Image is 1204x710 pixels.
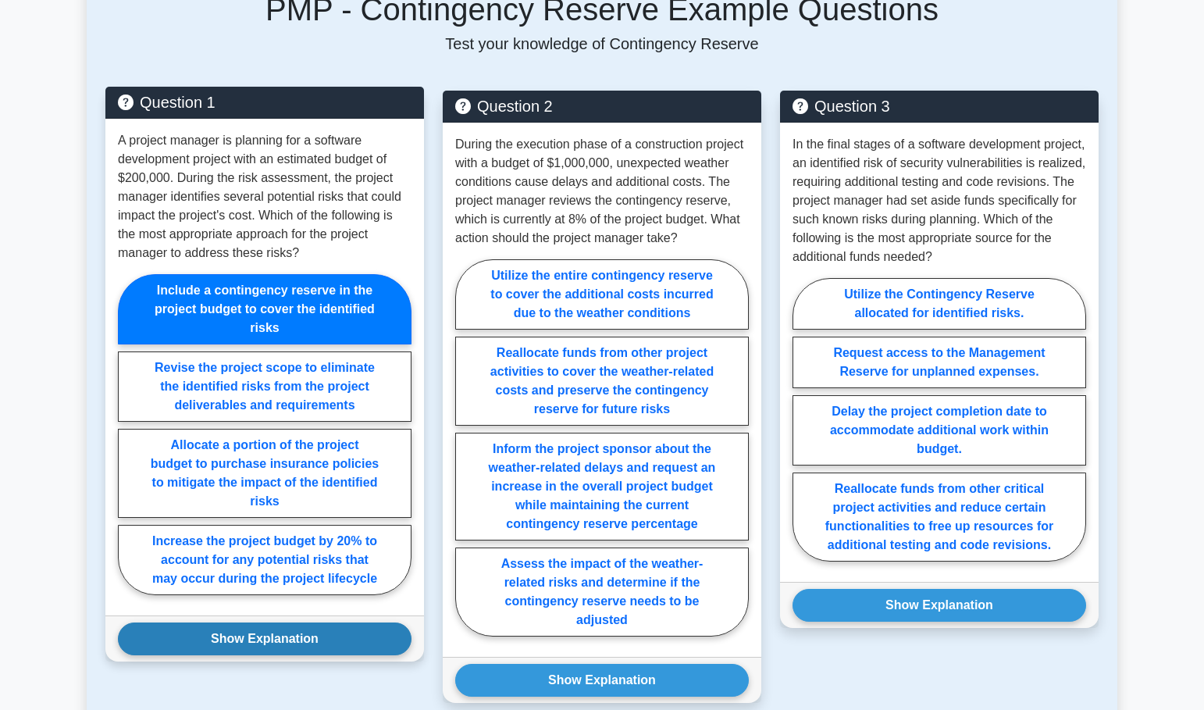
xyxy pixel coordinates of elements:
p: In the final stages of a software development project, an identified risk of security vulnerabili... [793,135,1086,266]
h5: Question 2 [455,97,749,116]
p: A project manager is planning for a software development project with an estimated budget of $200... [118,131,411,262]
label: Reallocate funds from other project activities to cover the weather-related costs and preserve th... [455,337,749,426]
h5: Question 3 [793,97,1086,116]
label: Revise the project scope to eliminate the identified risks from the project deliverables and requ... [118,351,411,422]
label: Utilize the Contingency Reserve allocated for identified risks. [793,278,1086,330]
label: Delay the project completion date to accommodate additional work within budget. [793,395,1086,466]
button: Show Explanation [455,664,749,697]
button: Show Explanation [793,589,1086,622]
label: Assess the impact of the weather-related risks and determine if the contingency reserve needs to ... [455,548,749,637]
label: Include a contingency reserve in the project budget to cover the identified risks [118,274,411,344]
p: During the execution phase of a construction project with a budget of $1,000,000, unexpected weat... [455,135,749,248]
label: Utilize the entire contingency reserve to cover the additional costs incurred due to the weather ... [455,259,749,330]
label: Request access to the Management Reserve for unplanned expenses. [793,337,1086,388]
label: Allocate a portion of the project budget to purchase insurance policies to mitigate the impact of... [118,429,411,518]
label: Reallocate funds from other critical project activities and reduce certain functionalities to fre... [793,473,1086,562]
p: Test your knowledge of Contingency Reserve [105,34,1099,53]
button: Show Explanation [118,623,411,655]
label: Increase the project budget by 20% to account for any potential risks that may occur during the p... [118,525,411,595]
h5: Question 1 [118,93,411,112]
label: Inform the project sponsor about the weather-related delays and request an increase in the overal... [455,433,749,541]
